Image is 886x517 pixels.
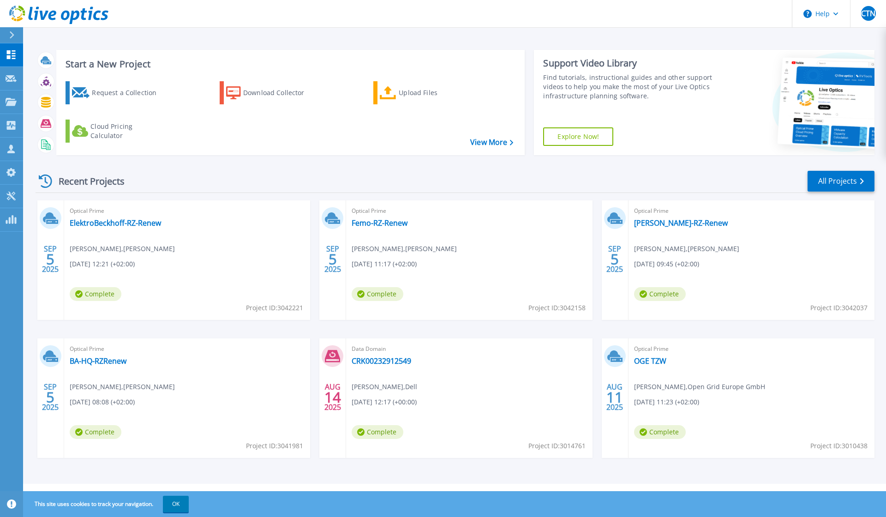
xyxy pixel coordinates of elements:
span: 5 [611,255,619,263]
button: OK [163,496,189,512]
span: [DATE] 11:17 (+02:00) [352,259,417,269]
span: This site uses cookies to track your navigation. [25,496,189,512]
span: 14 [324,393,341,401]
span: Project ID: 3010438 [810,441,868,451]
span: [DATE] 08:08 (+02:00) [70,397,135,407]
div: SEP 2025 [42,380,59,414]
span: [DATE] 12:17 (+00:00) [352,397,417,407]
div: Cloud Pricing Calculator [90,122,164,140]
span: Complete [70,287,121,301]
a: Explore Now! [543,127,613,146]
span: [DATE] 12:21 (+02:00) [70,259,135,269]
a: ElektroBeckhoff-RZ-Renew [70,218,161,228]
div: Find tutorials, instructional guides and other support videos to help you make the most of your L... [543,73,717,101]
span: Complete [70,425,121,439]
div: Support Video Library [543,57,717,69]
span: [PERSON_NAME] , [PERSON_NAME] [70,382,175,392]
a: Download Collector [220,81,323,104]
a: CRK00232912549 [352,356,411,366]
a: OGE TZW [634,356,666,366]
a: BA-HQ-RZRenew [70,356,126,366]
span: 11 [606,393,623,401]
a: Femo-RZ-Renew [352,218,407,228]
span: [PERSON_NAME] , [PERSON_NAME] [352,244,457,254]
a: [PERSON_NAME]-RZ-Renew [634,218,728,228]
div: AUG 2025 [606,380,623,414]
span: [PERSON_NAME] , Open Grid Europe GmbH [634,382,765,392]
div: SEP 2025 [324,242,341,276]
h3: Start a New Project [66,59,513,69]
div: AUG 2025 [324,380,341,414]
div: Recent Projects [36,170,137,192]
span: Data Domain [352,344,587,354]
span: [PERSON_NAME] , Dell [352,382,417,392]
span: Project ID: 3041981 [246,441,303,451]
div: SEP 2025 [606,242,623,276]
span: Project ID: 3042158 [528,303,586,313]
span: Complete [352,287,403,301]
span: [DATE] 11:23 (+02:00) [634,397,699,407]
span: Complete [634,425,686,439]
span: Project ID: 3042037 [810,303,868,313]
a: Cloud Pricing Calculator [66,120,168,143]
span: [PERSON_NAME] , [PERSON_NAME] [634,244,739,254]
span: Complete [352,425,403,439]
a: Request a Collection [66,81,168,104]
div: Upload Files [399,84,473,102]
span: Optical Prime [70,344,305,354]
a: View More [470,138,513,147]
div: Request a Collection [92,84,166,102]
span: CTN [861,10,875,17]
span: Complete [634,287,686,301]
span: Project ID: 3042221 [246,303,303,313]
a: Upload Files [373,81,476,104]
span: 5 [46,255,54,263]
div: Download Collector [243,84,317,102]
span: 5 [46,393,54,401]
span: 5 [329,255,337,263]
a: All Projects [808,171,874,192]
span: Optical Prime [634,206,869,216]
span: [DATE] 09:45 (+02:00) [634,259,699,269]
span: Optical Prime [634,344,869,354]
span: [PERSON_NAME] , [PERSON_NAME] [70,244,175,254]
span: Project ID: 3014761 [528,441,586,451]
span: Optical Prime [352,206,587,216]
div: SEP 2025 [42,242,59,276]
span: Optical Prime [70,206,305,216]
